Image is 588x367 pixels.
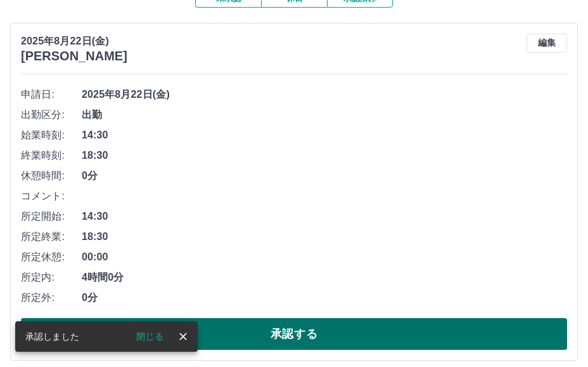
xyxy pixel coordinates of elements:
[21,168,82,183] span: 休憩時間:
[82,209,567,224] span: 14:30
[25,325,79,348] div: 承認しました
[21,318,567,350] button: 承認する
[21,148,82,163] span: 終業時刻:
[174,327,193,346] button: close
[126,327,174,346] button: 閉じる
[82,128,567,143] span: 14:30
[527,34,567,53] button: 編集
[82,270,567,285] span: 4時間0分
[21,189,82,204] span: コメント:
[21,209,82,224] span: 所定開始:
[21,34,127,49] p: 2025年8月22日(金)
[82,168,567,183] span: 0分
[21,250,82,265] span: 所定休憩:
[82,290,567,305] span: 0分
[82,229,567,244] span: 18:30
[21,290,82,305] span: 所定外:
[21,229,82,244] span: 所定終業:
[21,128,82,143] span: 始業時刻:
[21,107,82,123] span: 出勤区分:
[21,87,82,102] span: 申請日:
[21,49,127,63] h3: [PERSON_NAME]
[82,107,567,123] span: 出勤
[82,148,567,163] span: 18:30
[21,270,82,285] span: 所定内:
[82,87,567,102] span: 2025年8月22日(金)
[82,250,567,265] span: 00:00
